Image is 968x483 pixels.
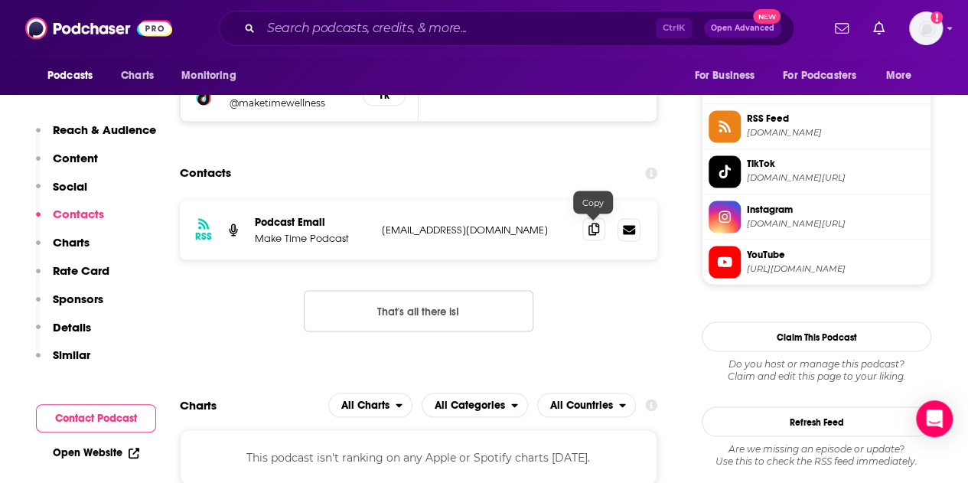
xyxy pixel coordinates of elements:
[909,11,943,45] span: Logged in as megcassidy
[702,406,931,436] button: Refresh Feed
[702,321,931,351] button: Claim This Podcast
[537,393,636,417] button: open menu
[47,65,93,86] span: Podcasts
[53,235,90,250] p: Charts
[747,157,924,171] span: TikTok
[747,263,924,274] span: https://www.youtube.com/@MakeTimeWellnessInc
[121,65,154,86] span: Charts
[783,65,856,86] span: For Podcasters
[931,11,943,24] svg: Add a profile image
[36,235,90,263] button: Charts
[255,231,370,244] p: Make Time Podcast
[181,65,236,86] span: Monitoring
[53,320,91,335] p: Details
[829,15,855,41] a: Show notifications dropdown
[537,393,636,417] h2: Countries
[36,151,98,179] button: Content
[382,223,570,236] p: [EMAIL_ADDRESS][DOMAIN_NAME]
[886,65,912,86] span: More
[711,24,774,32] span: Open Advanced
[909,11,943,45] button: Show profile menu
[422,393,528,417] h2: Categories
[909,11,943,45] img: User Profile
[53,446,139,459] a: Open Website
[709,246,924,278] a: YouTube[URL][DOMAIN_NAME]
[702,357,931,382] div: Claim and edit this page to your liking.
[53,348,90,362] p: Similar
[36,404,156,432] button: Contact Podcast
[36,292,103,320] button: Sponsors
[304,290,533,331] button: Nothing here.
[376,89,393,102] h5: 1k
[255,215,370,228] p: Podcast Email
[230,97,350,109] a: @maketimewellness
[53,263,109,278] p: Rate Card
[694,65,755,86] span: For Business
[709,155,924,188] a: TikTok[DOMAIN_NAME][URL]
[875,61,931,90] button: open menu
[219,11,794,46] div: Search podcasts, credits, & more...
[37,61,112,90] button: open menu
[753,9,781,24] span: New
[25,14,172,43] img: Podchaser - Follow, Share and Rate Podcasts
[656,18,692,38] span: Ctrl K
[36,348,90,376] button: Similar
[747,112,924,126] span: RSS Feed
[328,393,412,417] h2: Platforms
[422,393,528,417] button: open menu
[704,19,781,38] button: Open AdvancedNew
[341,400,389,410] span: All Charts
[111,61,163,90] a: Charts
[702,442,931,467] div: Are we missing an episode or update? Use this to check the RSS feed immediately.
[195,230,212,242] h3: RSS
[867,15,891,41] a: Show notifications dropdown
[683,61,774,90] button: open menu
[435,400,505,410] span: All Categories
[773,61,878,90] button: open menu
[36,207,104,235] button: Contacts
[573,191,613,214] div: Copy
[702,357,931,370] span: Do you host or manage this podcast?
[171,61,256,90] button: open menu
[36,320,91,348] button: Details
[261,16,656,41] input: Search podcasts, credits, & more...
[550,400,613,410] span: All Countries
[180,397,217,412] h2: Charts
[709,201,924,233] a: Instagram[DOMAIN_NAME][URL]
[53,122,156,137] p: Reach & Audience
[916,400,953,437] div: Open Intercom Messenger
[747,127,924,139] span: feeds.libsyn.com
[709,110,924,142] a: RSS Feed[DOMAIN_NAME]
[53,179,87,194] p: Social
[747,247,924,261] span: YouTube
[747,217,924,229] span: instagram.com/maketimewellness
[53,151,98,165] p: Content
[36,122,156,151] button: Reach & Audience
[53,207,104,221] p: Contacts
[36,263,109,292] button: Rate Card
[53,292,103,306] p: Sponsors
[328,393,412,417] button: open menu
[747,202,924,216] span: Instagram
[36,179,87,207] button: Social
[747,172,924,184] span: tiktok.com/@maketimewellness
[180,158,231,188] h2: Contacts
